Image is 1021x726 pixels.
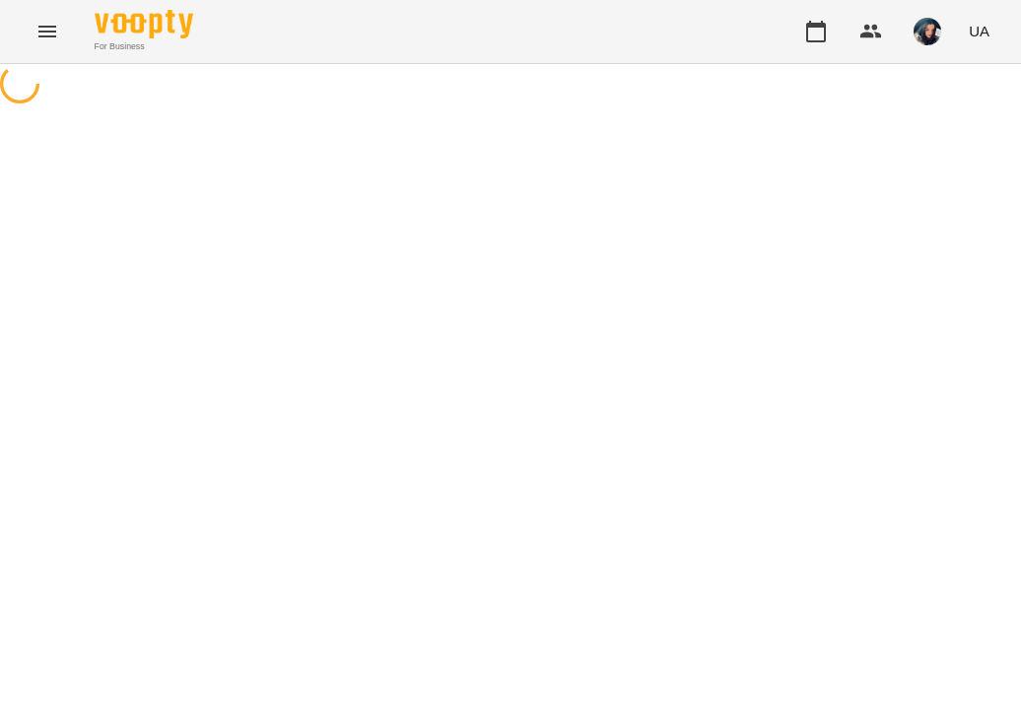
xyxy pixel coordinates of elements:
[969,21,989,41] span: UA
[95,40,193,53] span: For Business
[24,8,71,55] button: Menu
[914,18,941,45] img: a25f17a1166e7f267f2f46aa20c26a21.jpg
[95,10,193,38] img: Voopty Logo
[961,13,997,49] button: UA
